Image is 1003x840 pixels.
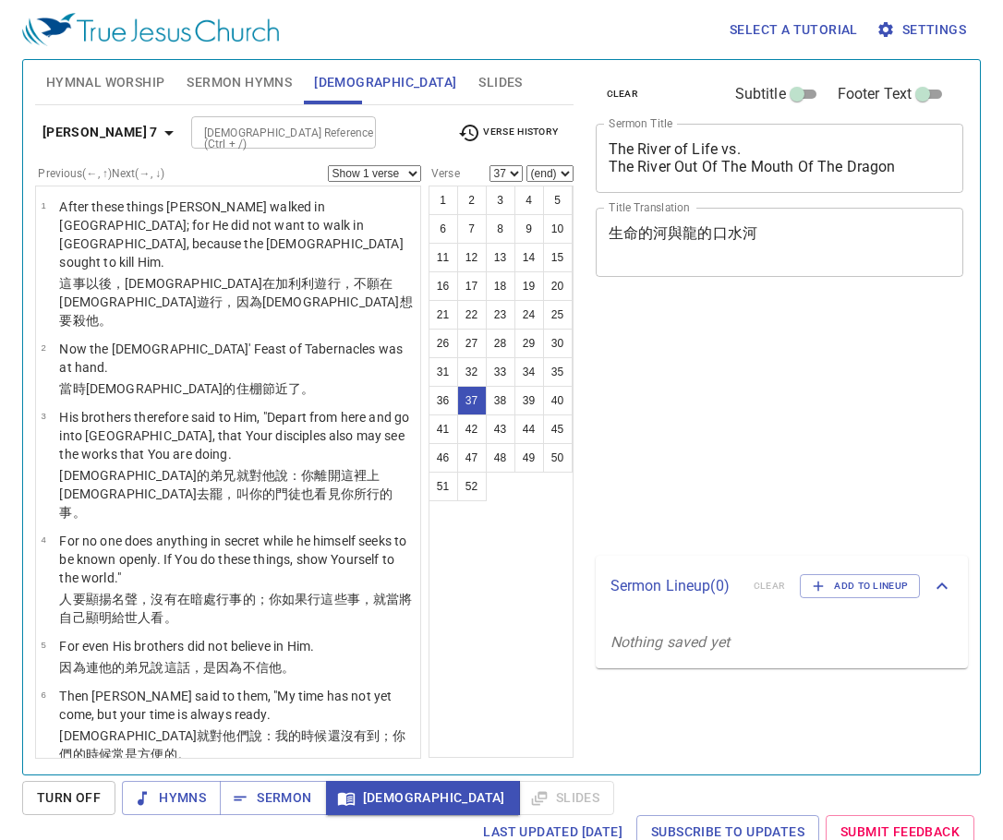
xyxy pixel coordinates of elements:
[457,271,487,301] button: 17
[543,214,573,244] button: 10
[457,472,487,501] button: 52
[112,747,190,762] wg2540: 常
[59,728,405,762] wg3767: [DEMOGRAPHIC_DATA]
[543,271,573,301] button: 20
[59,486,393,520] wg5217: [DEMOGRAPHIC_DATA]
[125,747,190,762] wg3842: 是
[41,411,45,421] span: 3
[59,276,412,328] wg2309: 在
[59,294,412,328] wg3754: [DEMOGRAPHIC_DATA]
[46,71,165,94] span: Hymnal Worship
[429,271,458,301] button: 16
[38,168,164,179] label: Previous (←, ↑) Next (→, ↓)
[59,728,405,762] wg3918: ；
[429,443,458,473] button: 46
[22,13,279,46] img: True Jesus Church
[59,276,412,328] wg3756: 願
[429,357,458,387] button: 31
[429,186,458,215] button: 1
[486,186,515,215] button: 3
[86,313,112,328] wg615: 他
[486,357,515,387] button: 33
[59,592,412,625] wg2927: 行
[429,329,458,358] button: 26
[59,728,405,762] wg2424: 就對他們
[514,329,544,358] button: 29
[514,386,544,415] button: 39
[514,300,544,330] button: 24
[543,443,573,473] button: 50
[59,592,412,625] wg846: 要
[812,578,908,594] span: Add to Lineup
[41,200,45,210] span: 1
[59,728,405,762] wg3768: 有
[478,71,522,94] span: Slides
[447,119,569,147] button: Verse History
[457,357,487,387] button: 32
[429,243,458,272] button: 11
[457,414,487,444] button: 42
[429,214,458,244] button: 6
[59,468,393,520] wg3767: 對
[41,640,45,650] span: 5
[59,592,412,625] wg3954: ，
[187,71,292,94] span: Sermon Hymns
[543,386,573,415] button: 40
[59,728,405,762] wg3004: ：我的
[59,276,412,328] wg2532: 這事
[609,224,951,259] textarea: 生命的河與龍的口水河
[730,18,858,42] span: Select a tutorial
[429,168,460,179] label: Verse
[59,468,393,520] wg846: 的弟兄
[59,276,412,328] wg1722: 加利利
[99,313,112,328] wg846: 。
[59,687,415,724] p: Then [PERSON_NAME] said to them, "My time has not yet come, but your time is always ready.
[457,386,487,415] button: 37
[59,592,412,625] wg2532: 沒有在
[282,660,295,675] wg846: 。
[223,381,314,396] wg2453: 的住棚
[486,214,515,244] button: 8
[514,214,544,244] button: 9
[543,414,573,444] button: 45
[610,575,739,597] p: Sermon Lineup ( 0 )
[197,122,340,143] input: Type Bible Reference
[543,357,573,387] button: 35
[59,379,415,398] p: 當時
[73,505,86,520] wg2041: 。
[514,443,544,473] button: 49
[235,786,311,810] span: Sermon
[37,786,101,810] span: Turn Off
[429,414,458,444] button: 41
[457,186,487,215] button: 2
[42,121,158,144] b: [PERSON_NAME] 7
[596,556,969,617] div: Sermon Lineup(0)clearAdd to Lineup
[220,781,326,815] button: Sermon
[59,340,415,377] p: Now the [DEMOGRAPHIC_DATA]' Feast of Tabernacles was at hand.
[59,294,412,328] wg2453: 想要
[256,660,295,675] wg3761: 信
[59,728,405,762] wg1699: 時候
[514,186,544,215] button: 4
[59,276,412,328] wg4043: ，
[59,466,415,522] p: [DEMOGRAPHIC_DATA]
[486,414,515,444] button: 43
[486,271,515,301] button: 18
[326,781,520,815] button: [DEMOGRAPHIC_DATA]
[59,276,412,328] wg5023: 以後
[59,592,412,625] wg4160: 事
[59,276,412,328] wg3326: ，[DEMOGRAPHIC_DATA]
[59,468,393,520] wg4314: 他
[543,300,573,330] button: 25
[486,300,515,330] button: 23
[41,534,45,545] span: 4
[137,786,206,810] span: Hymns
[458,122,558,144] span: Verse History
[59,532,415,587] p: For no one does anything in secret while he himself seeks to be known openly. If You do these thi...
[457,329,487,358] button: 27
[59,637,314,655] p: For even His brothers did not believe in Him.
[457,243,487,272] button: 12
[59,468,393,520] wg3327: 這裡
